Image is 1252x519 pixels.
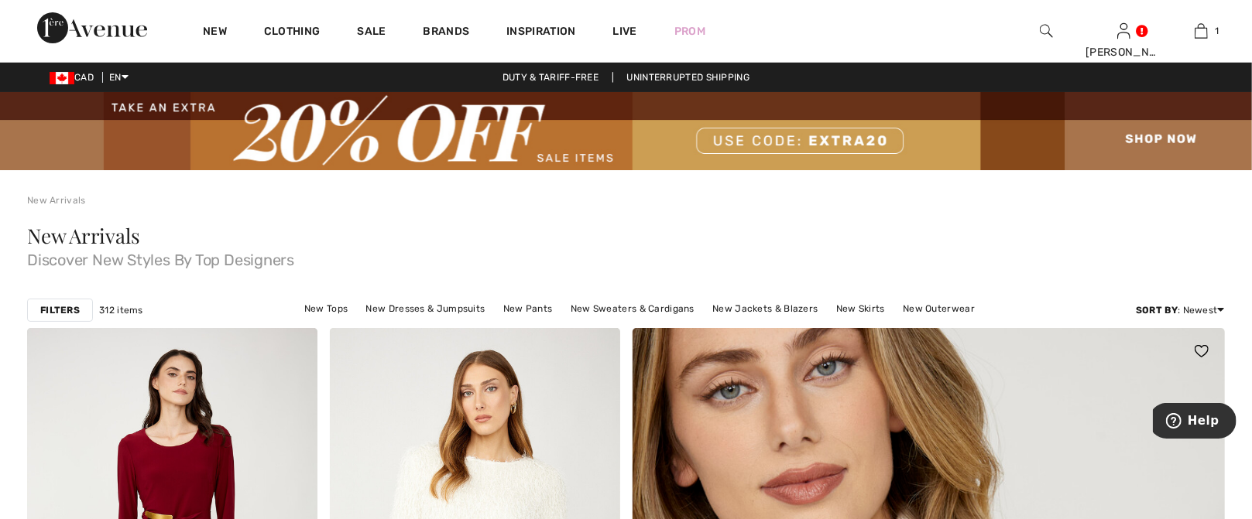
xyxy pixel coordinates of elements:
a: Sale [357,25,386,41]
strong: Sort By [1136,305,1178,316]
img: heart_black_full.svg [1195,345,1209,357]
img: 1ère Avenue [37,12,147,43]
div: : Newest [1136,303,1225,317]
strong: Filters [40,303,80,317]
a: New Dresses & Jumpsuits [358,299,493,319]
a: New Skirts [828,299,893,319]
iframe: Opens a widget where you can find more information [1153,403,1237,442]
a: Brands [424,25,470,41]
a: New Sweaters & Cardigans [563,299,702,319]
a: New Pants [496,299,561,319]
span: Inspiration [506,25,575,41]
img: My Bag [1195,22,1208,40]
a: Live [613,23,637,39]
span: CAD [50,72,100,83]
span: 1 [1216,24,1219,38]
a: Sign In [1117,23,1130,38]
a: New Tops [297,299,355,319]
span: 312 items [99,303,143,317]
div: [PERSON_NAME] [1086,44,1161,60]
a: New Arrivals [27,195,86,206]
img: Canadian Dollar [50,72,74,84]
a: New Outerwear [895,299,983,319]
a: New Jackets & Blazers [705,299,825,319]
span: EN [109,72,129,83]
a: New [203,25,227,41]
span: New Arrivals [27,222,139,249]
a: Prom [674,23,705,39]
a: 1 [1163,22,1239,40]
span: Discover New Styles By Top Designers [27,246,1225,268]
img: search the website [1040,22,1053,40]
a: Clothing [264,25,320,41]
img: My Info [1117,22,1130,40]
